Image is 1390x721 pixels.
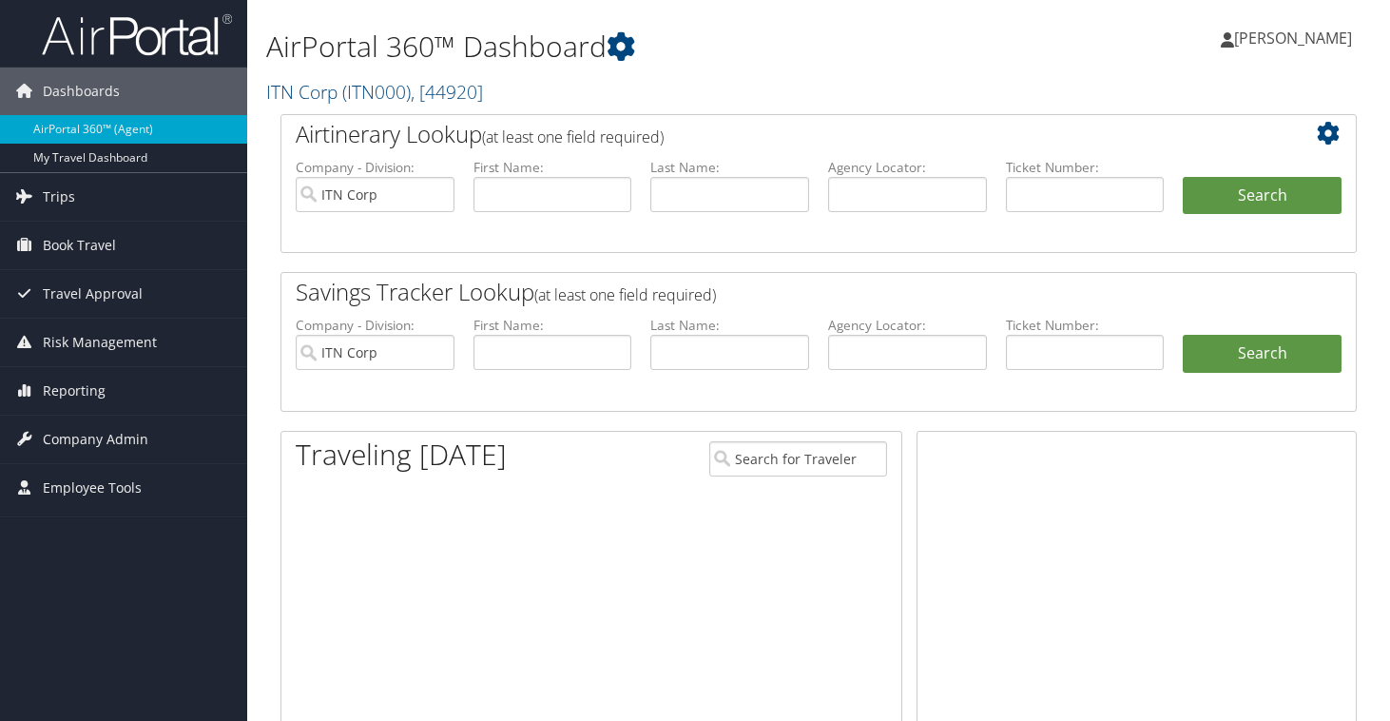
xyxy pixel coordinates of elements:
input: Search for Traveler [709,441,887,477]
h2: Savings Tracker Lookup [296,276,1252,308]
label: Last Name: [650,158,809,177]
span: [PERSON_NAME] [1234,28,1352,49]
label: Ticket Number: [1006,316,1165,335]
span: (at least one field required) [534,284,716,305]
a: Search [1183,335,1342,373]
span: Travel Approval [43,270,143,318]
span: Company Admin [43,416,148,463]
span: Employee Tools [43,464,142,512]
h1: AirPortal 360™ Dashboard [266,27,1003,67]
span: Reporting [43,367,106,415]
h2: Airtinerary Lookup [296,118,1252,150]
label: Ticket Number: [1006,158,1165,177]
label: Company - Division: [296,316,454,335]
img: airportal-logo.png [42,12,232,57]
span: Trips [43,173,75,221]
a: [PERSON_NAME] [1221,10,1371,67]
span: , [ 44920 ] [411,79,483,105]
label: Last Name: [650,316,809,335]
label: First Name: [473,316,632,335]
span: Risk Management [43,319,157,366]
button: Search [1183,177,1342,215]
label: First Name: [473,158,632,177]
span: ( ITN000 ) [342,79,411,105]
a: ITN Corp [266,79,483,105]
span: (at least one field required) [482,127,664,147]
label: Company - Division: [296,158,454,177]
label: Agency Locator: [828,158,987,177]
h1: Traveling [DATE] [296,435,507,475]
span: Dashboards [43,68,120,115]
label: Agency Locator: [828,316,987,335]
span: Book Travel [43,222,116,269]
input: search accounts [296,335,454,370]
